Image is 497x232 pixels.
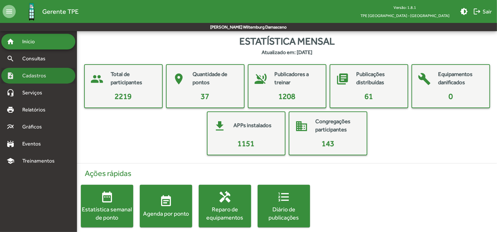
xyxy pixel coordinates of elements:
span: Gerente TPE [42,6,79,17]
mat-card-title: Equipamentos danificados [438,70,483,87]
span: Eventos [18,140,50,148]
span: 61 [365,92,373,101]
a: Gerente TPE [16,1,79,22]
div: Versão: 1.8.1 [355,3,455,11]
span: Relatórios [18,106,54,114]
mat-icon: build [415,69,434,89]
span: TPE [GEOGRAPHIC_DATA] - [GEOGRAPHIC_DATA] [355,11,455,20]
mat-icon: event_note [159,195,173,208]
strong: Atualizado em: [DATE] [262,48,312,56]
span: 0 [449,92,453,101]
mat-icon: library_books [333,69,353,89]
mat-icon: note_add [7,72,14,80]
span: Início [18,38,44,46]
span: 37 [201,92,210,101]
button: Sair [470,6,494,17]
mat-card-title: Quantidade de pontos [193,70,237,87]
mat-icon: headset_mic [7,89,14,97]
mat-icon: handyman [218,190,231,203]
mat-icon: stadium [7,140,14,148]
span: Cadastros [18,72,55,80]
div: Reparo de equipamentos [199,205,251,222]
mat-icon: people [87,69,107,89]
mat-card-title: Congregações participantes [316,117,360,134]
mat-icon: voice_over_off [251,69,271,89]
mat-card-title: Publicadores a treinar [275,70,319,87]
span: 1208 [279,92,296,101]
mat-icon: brightness_medium [460,8,468,15]
div: Agenda por ponto [140,209,192,218]
mat-icon: print [7,106,14,114]
mat-card-title: APPs instalados [234,121,272,130]
mat-icon: school [7,157,14,165]
span: Sair [473,6,492,17]
h4: Ações rápidas [81,169,493,178]
span: Serviços [18,89,51,97]
mat-icon: logout [473,8,481,15]
span: Gráficos [18,123,51,131]
mat-icon: multiline_chart [7,123,14,131]
mat-card-title: Total de participantes [111,70,156,87]
mat-icon: date_range [101,190,114,203]
button: Reparo de equipamentos [199,185,251,227]
mat-icon: home [7,38,14,46]
button: Estatística semanal de ponto [81,185,133,227]
span: Treinamentos [18,157,63,165]
button: Agenda por ponto [140,185,192,227]
span: 143 [322,139,334,148]
span: 2219 [115,92,132,101]
span: Consultas [18,55,54,63]
mat-icon: format_list_numbered [277,190,290,203]
span: 1151 [238,139,255,148]
mat-icon: search [7,55,14,63]
mat-card-title: Publicações distribuídas [357,70,401,87]
mat-icon: get_app [210,116,230,136]
mat-icon: place [169,69,189,89]
span: Estatística mensal [239,34,335,48]
div: Diário de publicações [258,205,310,222]
button: Diário de publicações [258,185,310,227]
mat-icon: menu [3,5,16,18]
mat-icon: domain [292,116,312,136]
img: Logo [21,1,42,22]
div: Estatística semanal de ponto [81,205,133,222]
